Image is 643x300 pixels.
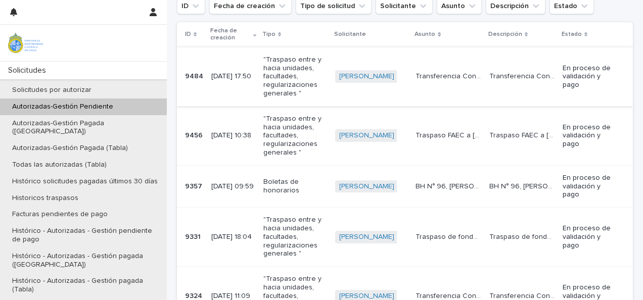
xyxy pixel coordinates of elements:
p: Asunto [415,29,435,40]
p: Solicitante [334,29,366,40]
p: Historicos traspasos [4,194,86,203]
p: Histórico - Autorizadas - Gestión pendiente de pago [4,227,167,244]
p: En proceso de validación y pago [563,123,617,148]
a: [PERSON_NAME] [339,72,394,81]
p: [DATE] 10:38 [211,131,255,140]
p: Traspaso FAEC a Miguel Farías por un monto de $1.000.000.- IMUC. [489,129,557,140]
p: [DATE] 17:50 [211,72,255,81]
p: [DATE] 18:04 [211,233,255,241]
p: Traspaso de fondos del proyecto CCA 2025 de Danilo Espinoza por un monto de $4.493.023.- a la cue... [489,231,557,241]
a: [PERSON_NAME] [339,182,394,191]
tr: 94849484 [DATE] 17:50"Traspaso entre y hacia unidades, facultades, regularizaciones generales "[P... [177,47,633,106]
p: BH N° 96, Carolina Pacheco, monto $600.000. Glosa: Honorarios concurso DAC Proyecto CCA 2024 [489,180,557,191]
p: Autorizadas-Gestión Pendiente [4,103,121,111]
p: Traspaso FAEC a Miguel Farías por un monto de $1.000.000.- IMUC. [416,129,483,140]
p: "Traspaso entre y hacia unidades, facultades, regularizaciones generales " [263,56,328,98]
p: 9456 [185,129,205,140]
p: Histórico - Autorizadas - Gestión pagada (Tabla) [4,277,167,294]
p: [DATE] 09:59 [211,182,255,191]
p: En proceso de validación y pago [563,64,617,89]
p: "Traspaso entre y hacia unidades, facultades, regularizaciones generales " [263,216,328,258]
p: "Traspaso entre y hacia unidades, facultades, regularizaciones generales " [263,115,328,157]
p: Histórico solicitudes pagadas últimos 30 días [4,177,166,186]
p: Histórico - Autorizadas - Gestión pagada ([GEOGRAPHIC_DATA]) [4,252,167,269]
img: iqsleoUpQLaG7yz5l0jK [8,33,43,53]
p: Traspaso de fondos del proyecto CCA 2025 de Danilo Espinoza por un monto de $4.493.023.- a la cue... [416,231,483,241]
p: BH N° 96, Carolina Pacheco, monto $600.000. Glosa: Honorarios concurso DAC Proyecto CCA 2024 [416,180,483,191]
p: Transferencia Concurso Industrias Creativas 2025, ER: Rodrigo Cádiz, monto $5.200.000.- IMUC [489,70,557,81]
p: Estado [562,29,582,40]
a: [PERSON_NAME] [339,131,394,140]
tr: 93579357 [DATE] 09:59Boletas de honorarios[PERSON_NAME] BH N° 96, [PERSON_NAME], monto $600.000. ... [177,165,633,207]
p: 9484 [185,70,205,81]
tr: 94569456 [DATE] 10:38"Traspaso entre y hacia unidades, facultades, regularizaciones generales "[P... [177,106,633,165]
p: Solicitudes [4,66,54,75]
p: Transferencia Concurso Industrias Creativas 2025, ER: Rodrigo Cádiz, monto $5.200.000.- IMUC [416,70,483,81]
p: Autorizadas-Gestión Pagada (Tabla) [4,144,136,153]
p: 9357 [185,180,204,191]
p: Descripción [488,29,522,40]
p: 9331 [185,231,203,241]
p: En proceso de validación y pago [563,174,617,199]
p: Autorizadas-Gestión Pagada ([GEOGRAPHIC_DATA]) [4,119,167,136]
p: Facturas pendientes de pago [4,210,116,219]
tr: 93319331 [DATE] 18:04"Traspaso entre y hacia unidades, facultades, regularizaciones generales "[P... [177,208,633,267]
p: Fecha de creación [210,25,251,44]
a: [PERSON_NAME] [339,233,394,241]
p: Boletas de honorarios [263,178,328,195]
p: Solicitudes por autorizar [4,86,100,94]
p: ID [185,29,191,40]
p: Tipo [262,29,275,40]
p: Todas las autorizadas (Tabla) [4,161,115,169]
p: En proceso de validación y pago [563,224,617,249]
